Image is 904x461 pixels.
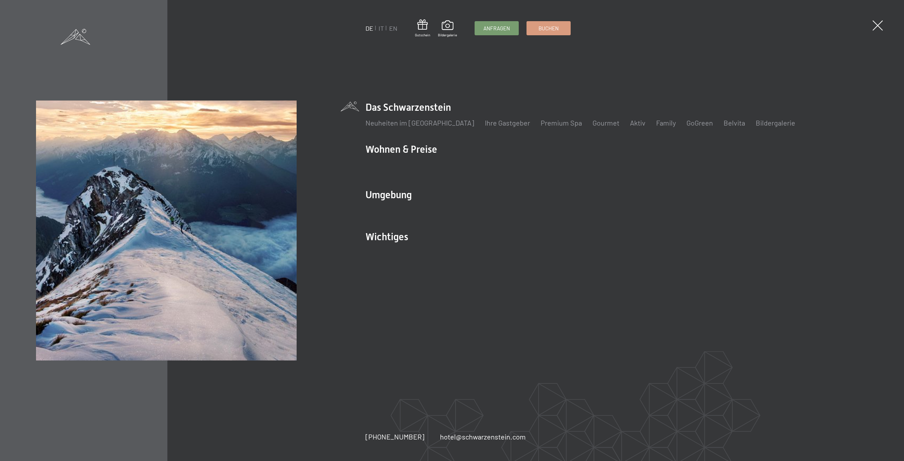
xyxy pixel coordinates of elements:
span: Gutschein [415,32,430,37]
a: Premium Spa [541,119,582,127]
a: IT [379,24,384,32]
a: Buchen [527,22,570,35]
a: Family [656,119,676,127]
a: Ihre Gastgeber [485,119,530,127]
a: GoGreen [686,119,713,127]
a: Gourmet [593,119,619,127]
a: Neuheiten im [GEOGRAPHIC_DATA] [365,119,474,127]
a: Anfragen [475,22,518,35]
a: EN [389,24,397,32]
a: Belvita [724,119,745,127]
a: Bildergalerie [756,119,795,127]
span: Buchen [539,25,559,32]
a: [PHONE_NUMBER] [365,432,424,442]
a: DE [365,24,373,32]
span: Bildergalerie [438,32,457,37]
img: Wellnesshotel Südtirol SCHWARZENSTEIN - Wellnessurlaub in den Alpen, Wandern und Wellness [36,101,296,360]
a: Bildergalerie [438,20,457,37]
a: hotel@schwarzenstein.com [440,432,526,442]
span: [PHONE_NUMBER] [365,432,424,441]
a: Gutschein [415,19,430,37]
a: Aktiv [630,119,646,127]
span: Anfragen [483,25,510,32]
